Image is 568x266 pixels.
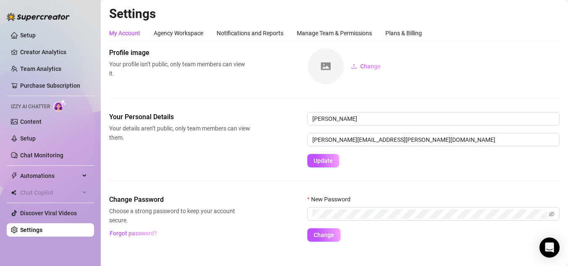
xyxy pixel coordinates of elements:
[109,6,560,22] h2: Settings
[308,48,344,84] img: square-placeholder.png
[297,29,372,38] div: Manage Team & Permissions
[314,157,333,164] span: Update
[360,63,381,70] span: Change
[312,209,547,219] input: New Password
[7,13,70,21] img: logo-BBDzfeDw.svg
[11,103,50,111] span: Izzy AI Chatter
[109,29,140,38] div: My Account
[11,190,16,196] img: Chat Copilot
[307,228,340,242] button: Change
[20,82,80,89] a: Purchase Subscription
[20,152,63,159] a: Chat Monitoring
[307,195,356,204] label: New Password
[20,169,80,183] span: Automations
[20,45,87,59] a: Creator Analytics
[109,60,250,78] span: Your profile isn’t public, only team members can view it.
[351,63,357,69] span: upload
[385,29,422,38] div: Plans & Billing
[20,135,36,142] a: Setup
[217,29,283,38] div: Notifications and Reports
[109,206,250,225] span: Choose a strong password to keep your account secure.
[109,124,250,142] span: Your details aren’t public, only team members can view them.
[109,48,250,58] span: Profile image
[109,195,250,205] span: Change Password
[53,99,66,112] img: AI Chatter
[11,172,18,179] span: thunderbolt
[307,154,339,167] button: Update
[314,232,334,238] span: Change
[20,118,42,125] a: Content
[549,211,555,217] span: eye-invisible
[154,29,203,38] div: Agency Workspace
[109,112,250,122] span: Your Personal Details
[20,32,36,39] a: Setup
[307,133,560,146] input: Enter new email
[20,186,80,199] span: Chat Copilot
[110,230,157,237] span: Forgot password?
[539,237,560,258] div: Open Intercom Messenger
[20,227,42,233] a: Settings
[20,65,61,72] a: Team Analytics
[344,60,387,73] button: Change
[307,112,560,125] input: Enter name
[109,227,157,240] button: Forgot password?
[20,210,77,216] a: Discover Viral Videos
